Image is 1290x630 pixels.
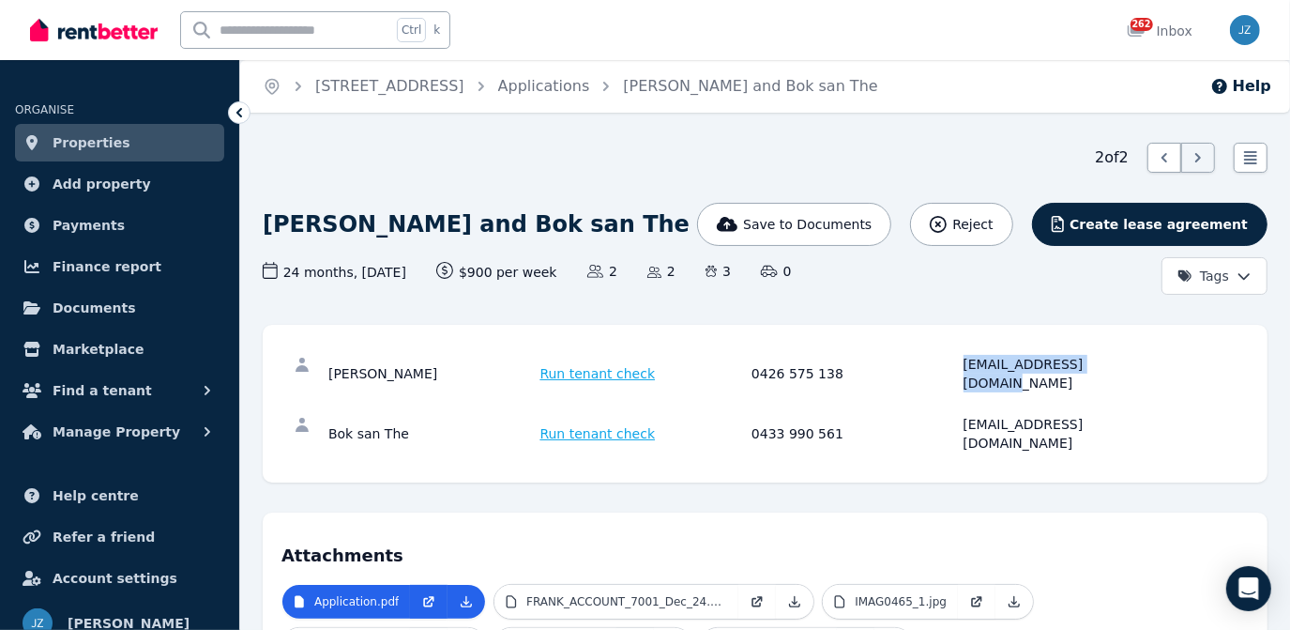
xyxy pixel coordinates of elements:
button: Find a tenant [15,372,224,409]
span: Marketplace [53,338,144,361]
a: FRANK_ACCOUNT_7001_Dec_24.pdf [494,585,738,619]
span: 2 [647,262,675,281]
div: 0433 990 561 [751,415,958,453]
span: Refer a friend [53,526,155,548]
a: Account settings [15,560,224,597]
span: Tags [1177,267,1229,285]
span: Reject [952,215,993,234]
p: FRANK_ACCOUNT_7001_Dec_24.pdf [526,594,727,609]
div: Bok san The [328,415,535,453]
a: Refer a friend [15,518,224,556]
span: 2 of 2 [1095,146,1129,169]
a: [PERSON_NAME] and Bok san The [623,77,877,95]
button: Manage Property [15,413,224,451]
a: Download Attachment [776,585,813,619]
div: [EMAIL_ADDRESS][DOMAIN_NAME] [964,415,1170,453]
button: Save to Documents [697,203,892,246]
span: Run tenant check [540,364,656,383]
a: Download Attachment [448,585,485,619]
span: Help centre [53,484,139,507]
span: Find a tenant [53,379,152,402]
span: k [433,23,440,38]
p: IMAG0465_1.jpg [855,594,947,609]
span: $900 per week [436,262,557,282]
span: ORGANISE [15,103,74,116]
span: 0 [761,262,791,281]
span: Finance report [53,255,161,278]
a: Add property [15,165,224,203]
button: Tags [1161,257,1267,295]
a: Open in new Tab [410,585,448,619]
a: Open in new Tab [738,585,776,619]
div: Open Intercom Messenger [1226,566,1271,611]
span: Create lease agreement [1070,215,1248,234]
div: Inbox [1127,22,1192,40]
p: Application.pdf [314,594,399,609]
span: Documents [53,297,136,319]
button: Help [1210,75,1271,98]
div: [EMAIL_ADDRESS][DOMAIN_NAME] [964,355,1170,392]
a: Properties [15,124,224,161]
span: Properties [53,131,130,154]
span: Add property [53,173,151,195]
button: Reject [910,203,1012,246]
span: 262 [1131,18,1153,31]
span: 2 [587,262,617,281]
a: IMAG0465_1.jpg [823,585,958,619]
a: Applications [498,77,590,95]
span: 24 months , [DATE] [263,262,406,282]
span: Run tenant check [540,424,656,443]
span: Payments [53,214,125,237]
div: 0426 575 138 [751,355,958,392]
a: Open in new Tab [958,585,995,619]
a: Help centre [15,477,224,515]
a: Download Attachment [995,585,1033,619]
h1: [PERSON_NAME] and Bok san The [263,209,690,239]
span: Manage Property [53,421,180,443]
a: Payments [15,207,224,244]
span: 3 [706,262,731,281]
span: Account settings [53,567,177,590]
a: Marketplace [15,330,224,368]
span: Save to Documents [743,215,872,234]
div: [PERSON_NAME] [328,355,535,392]
a: [STREET_ADDRESS] [315,77,464,95]
a: Finance report [15,248,224,285]
h4: Attachments [281,531,1249,569]
a: Application.pdf [282,585,410,619]
a: Documents [15,289,224,327]
img: RentBetter [30,16,158,44]
button: Create lease agreement [1032,203,1267,246]
nav: Breadcrumb [240,60,901,113]
span: Ctrl [397,18,426,42]
img: Jenny Zheng [1230,15,1260,45]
